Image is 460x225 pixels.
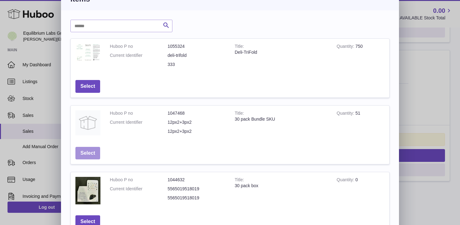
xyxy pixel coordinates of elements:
dd: 5565019518019 [168,195,226,201]
dt: Huboo P no [110,43,168,49]
dd: 1044632 [168,177,226,183]
dd: 12px2+3px2 [168,119,226,125]
strong: Quantity [337,177,355,184]
td: 51 [332,106,389,142]
strong: Title [235,177,244,184]
div: 30 pack Bundle SKU [235,116,327,122]
td: 750 [332,39,389,75]
strong: Title [235,44,244,50]
div: Deli-TriFold [235,49,327,55]
dd: 1055324 [168,43,226,49]
dt: Current Identifier [110,52,168,58]
strong: Title [235,111,244,117]
dd: 1047468 [168,110,226,116]
dt: Huboo P no [110,110,168,116]
dd: 5565019518019 [168,186,226,192]
dd: 333 [168,62,226,67]
img: 30 pack box [75,177,100,204]
dd: 12px2+3px2 [168,128,226,134]
dt: Huboo P no [110,177,168,183]
button: Select [75,147,100,160]
td: 0 [332,172,389,210]
dd: deli-trifold [168,52,226,58]
button: Select [75,80,100,93]
dt: Current Identifier [110,186,168,192]
strong: Quantity [337,44,355,50]
img: Deli-TriFold [75,43,100,61]
dt: Current Identifier [110,119,168,125]
div: 30 pack box [235,183,327,189]
img: 30 pack Bundle SKU [75,110,100,135]
strong: Quantity [337,111,355,117]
